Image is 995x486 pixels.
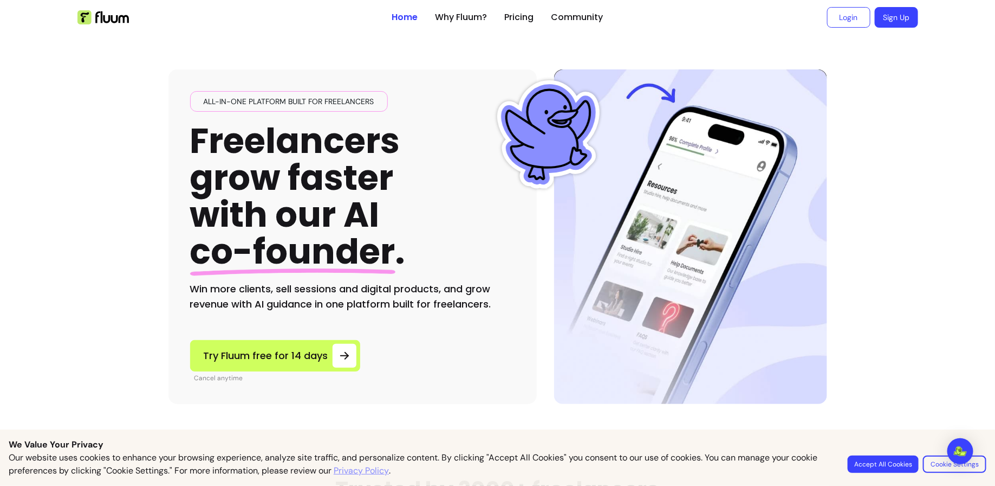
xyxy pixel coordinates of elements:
p: Our website uses cookies to enhance your browsing experience, analyze site traffic, and personali... [9,451,835,477]
a: Login [827,7,870,28]
a: Pricing [505,11,534,24]
button: Accept All Cookies [848,456,919,473]
span: co-founder [190,227,395,276]
a: Privacy Policy [334,464,389,477]
a: Community [551,11,603,24]
a: Why Fluum? [435,11,487,24]
h2: Win more clients, sell sessions and digital products, and grow revenue with AI guidance in one pl... [190,282,515,312]
p: We Value Your Privacy [9,438,986,451]
a: Home [392,11,418,24]
img: Hero [554,69,827,404]
h1: Freelancers grow faster with our AI . [190,123,406,271]
a: Try Fluum free for 14 days [190,340,360,372]
div: Open Intercom Messenger [947,438,973,464]
a: Sign Up [875,7,918,28]
img: Fluum Duck sticker [495,80,603,189]
p: Cancel anytime [194,374,360,382]
img: Fluum Logo [77,10,129,24]
span: All-in-one platform built for freelancers [199,96,379,107]
span: Try Fluum free for 14 days [204,348,328,363]
button: Cookie Settings [923,456,986,473]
